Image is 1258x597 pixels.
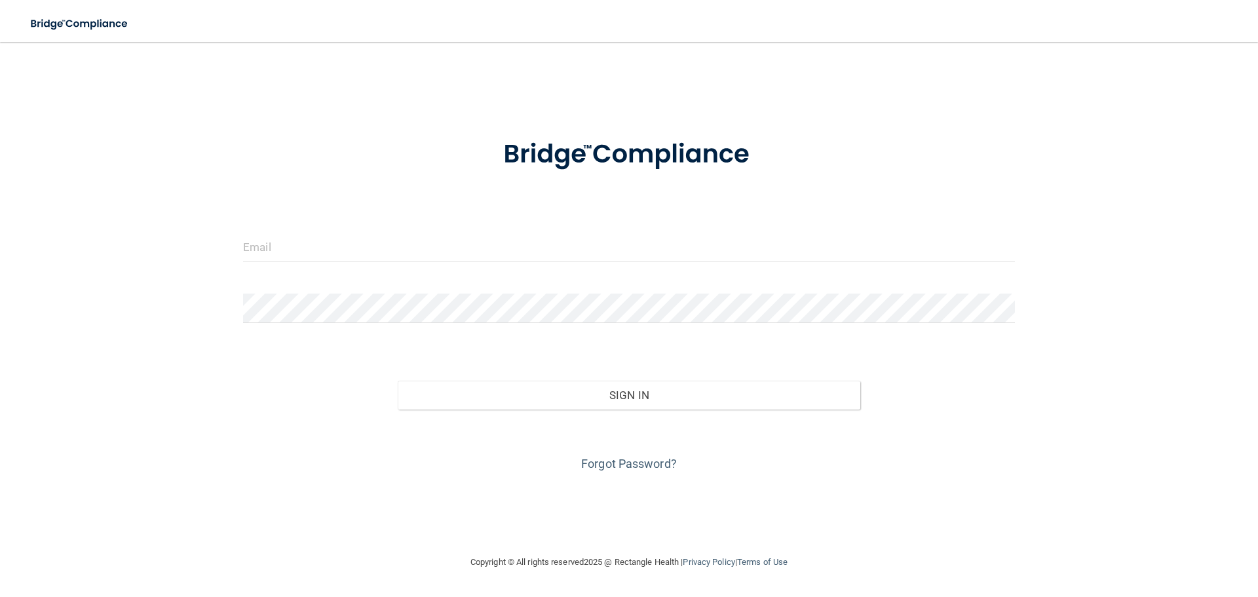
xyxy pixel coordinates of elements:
[20,10,140,37] img: bridge_compliance_login_screen.278c3ca4.svg
[581,457,677,471] a: Forgot Password?
[737,557,788,567] a: Terms of Use
[476,121,782,189] img: bridge_compliance_login_screen.278c3ca4.svg
[398,381,861,410] button: Sign In
[683,557,734,567] a: Privacy Policy
[390,541,868,583] div: Copyright © All rights reserved 2025 @ Rectangle Health | |
[243,232,1015,261] input: Email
